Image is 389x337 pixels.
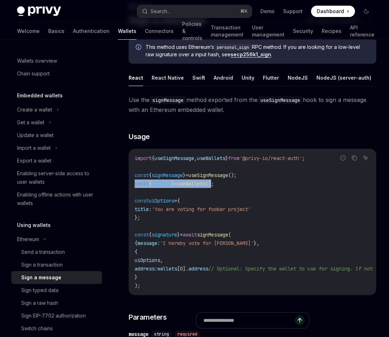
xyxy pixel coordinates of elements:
button: Copy the contents from the code block [350,153,359,162]
input: Ask a question... [203,313,295,328]
span: } [177,232,180,238]
a: Authentication [73,23,109,40]
a: Enabling offline actions with user wallets [11,188,102,210]
div: Search... [151,7,170,16]
span: '@privy-io/react-auth' [239,155,302,161]
span: useSignMessage [154,155,194,161]
button: Flutter [263,69,279,86]
a: secp256k1_sign [231,51,271,58]
span: const [135,172,149,178]
a: Welcome [17,23,40,40]
span: wallets [152,181,171,187]
a: Sign a raw hash [11,297,102,309]
a: Transaction management [211,23,243,40]
button: NodeJS (server-auth) [316,69,371,86]
span: } [225,155,228,161]
div: Send a transaction [21,248,65,256]
span: ]. [183,265,188,272]
span: This method uses Ethereum’s RPC method. If you are looking for a low-level raw signature over a i... [146,44,369,58]
a: Enabling server-side access to user wallets [11,167,102,188]
span: const [135,198,149,204]
span: 'You are voting for foobar project' [152,206,251,212]
div: Switch chains [21,324,53,333]
span: Use the method exported from the hook to sign a message with an Ethereum embedded wallet. [129,95,376,115]
a: Sign a message [11,271,102,284]
a: Sign EIP-7702 authorization [11,309,102,322]
img: dark logo [17,6,61,16]
a: API reference [350,23,374,40]
span: = [180,232,183,238]
a: User management [252,23,284,40]
span: signMessage [197,232,228,238]
span: from [228,155,239,161]
a: Security [293,23,313,40]
button: Report incorrect code [338,153,348,162]
button: Create a wallet [11,103,63,116]
span: , [194,155,197,161]
span: address [188,265,208,272]
span: (); [205,181,214,187]
span: await [183,232,197,238]
a: Wallets [118,23,136,40]
span: { [177,198,180,204]
span: { [149,181,152,187]
span: useSignMessage [188,172,228,178]
span: }; [135,215,140,221]
div: Enabling server-side access to user wallets [17,169,98,186]
span: [ [177,265,180,272]
span: useWallets [177,181,205,187]
button: Import a wallet [11,142,61,154]
a: Export a wallet [11,154,102,167]
span: = [174,198,177,204]
span: signMessage [152,172,183,178]
span: const [135,232,149,238]
div: Wallets overview [17,57,57,65]
span: import [135,155,152,161]
span: (); [228,172,237,178]
span: uiOptions [149,198,174,204]
div: Chain support [17,69,50,78]
div: Sign a raw hash [21,299,58,307]
span: title: [135,206,152,212]
div: Sign typed data [21,286,58,295]
span: ⌘ K [240,8,248,14]
span: } [135,274,137,280]
button: Android [214,69,233,86]
div: Update a wallet [17,131,53,139]
a: Policies & controls [182,23,202,40]
span: address: [135,265,157,272]
span: Usage [129,132,150,142]
a: Demo [260,8,275,15]
button: Toggle dark mode [361,6,372,17]
span: const [135,181,149,187]
span: ( [228,232,231,238]
span: Dashboard [317,8,344,15]
div: Create a wallet [17,105,52,114]
div: Import a wallet [17,144,51,152]
span: ; [302,155,305,161]
div: Sign EIP-7702 authorization [21,312,86,320]
span: wallets [157,265,177,272]
span: { [149,172,152,178]
h5: Embedded wallets [17,91,63,100]
span: = [174,181,177,187]
a: Connectors [145,23,174,40]
span: } [171,181,174,187]
button: Send message [295,315,305,325]
a: Basics [48,23,64,40]
svg: Info [136,44,143,51]
span: 'I hereby vote for [PERSON_NAME]' [160,240,254,246]
span: signature [152,232,177,238]
h5: Using wallets [17,221,51,229]
a: Recipes [322,23,342,40]
button: Search...⌘K [137,5,252,18]
code: useSignMessage [258,96,303,104]
button: React Native [152,69,184,86]
button: Get a wallet [11,116,55,129]
div: Ethereum [17,235,39,244]
span: message: [137,240,160,246]
span: , [160,257,163,263]
a: Chain support [11,67,102,80]
a: Send a transaction [11,246,102,258]
a: Sign a transaction [11,258,102,271]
